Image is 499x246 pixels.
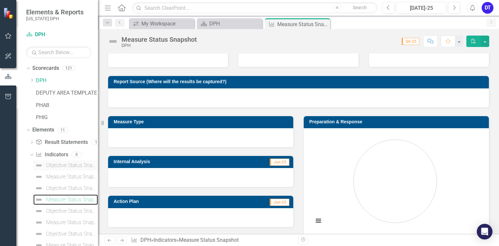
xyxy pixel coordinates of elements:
[131,20,193,28] a: My Workspace
[309,119,486,124] h3: Preparation & Response
[26,16,84,21] small: [US_STATE] DPH
[33,160,98,171] a: Objective Status Snapshot
[35,207,43,215] img: Not Defined
[343,3,376,12] button: Search
[35,161,43,169] img: Not Defined
[179,237,239,243] div: Measure Status Snapshot
[33,194,98,205] a: Measure Status Snapshot
[277,20,329,28] div: Measure Status Snapshot
[121,43,197,48] div: DPH
[36,102,98,109] a: PHAB
[114,79,486,84] h3: Report Source (Where will the results be captured?)
[353,5,367,10] span: Search
[36,89,98,97] a: DEPUTY AREA TEMPLATE
[46,220,98,225] div: Measure Status Snapshot
[199,20,261,28] a: DPH
[36,139,88,146] a: Result Statements
[114,159,227,164] h3: Internal Analysis
[36,151,68,159] a: Indicators
[57,127,68,133] div: 11
[36,77,98,85] a: DPH
[132,2,378,14] input: Search ClearPoint...
[36,114,98,121] a: PHIG
[91,140,102,145] div: 1
[153,237,176,243] a: Indicators
[35,173,43,181] img: Not Defined
[114,119,290,124] h3: Measure Type
[46,208,98,214] div: Objective Status Snapshot
[33,206,98,216] a: Objective Status Snapshot
[46,185,98,191] div: Objective Status Snapshot
[209,20,261,28] div: DPH
[310,133,480,231] svg: Interactive chart
[402,38,419,45] span: Q4-25
[26,31,91,38] a: DPH
[270,159,289,166] span: Jun-25
[32,65,59,72] a: Scorecards
[482,2,493,14] button: DT
[270,199,289,206] span: Jun-25
[114,199,211,204] h3: Action Plan
[33,229,98,239] a: Objective Status Snapshot
[46,197,98,203] div: Measure Status Snapshot
[141,20,193,28] div: My Workspace
[477,224,492,239] div: Open Intercom Messenger
[33,217,98,228] a: Measure Status Snapshot
[396,2,446,14] button: [DATE]-25
[131,237,294,244] div: » »
[26,8,84,16] span: Elements & Reports
[314,216,323,225] button: View chart menu, Chart
[32,126,54,134] a: Elements
[33,183,98,193] a: Objective Status Snapshot
[108,36,118,47] img: Not Defined
[35,184,43,192] img: Not Defined
[62,66,75,71] div: 121
[72,152,82,158] div: 9
[33,172,98,182] a: Measure Status Snapshot
[3,8,15,19] img: ClearPoint Strategy
[121,36,197,43] div: Measure Status Snapshot
[46,174,98,180] div: Measure Status Snapshot
[46,162,98,168] div: Objective Status Snapshot
[35,196,43,204] img: Not Defined
[26,47,91,58] input: Search Below...
[35,230,43,238] img: Not Defined
[140,237,151,243] a: DPH
[310,133,482,231] div: Chart. Highcharts interactive chart.
[46,231,98,237] div: Objective Status Snapshot
[399,4,444,12] div: [DATE]-25
[35,219,43,226] img: Not Defined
